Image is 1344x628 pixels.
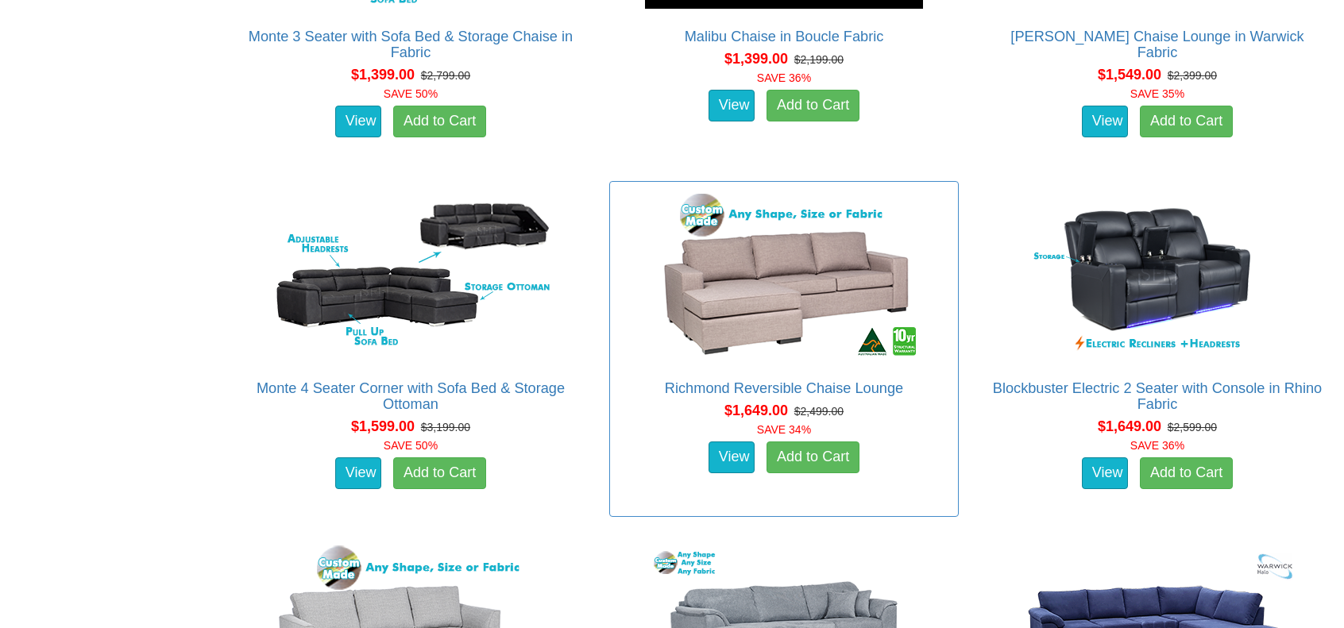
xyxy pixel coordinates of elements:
del: $2,399.00 [1168,69,1217,82]
del: $2,799.00 [421,69,470,82]
span: $1,599.00 [351,418,415,434]
a: Add to Cart [767,441,859,473]
font: SAVE 35% [1130,87,1184,100]
a: View [1082,457,1128,489]
font: SAVE 36% [1130,439,1184,452]
del: $2,199.00 [794,53,844,66]
font: SAVE 50% [384,87,438,100]
span: $1,399.00 [351,67,415,83]
img: Richmond Reversible Chaise Lounge [641,190,927,364]
a: Malibu Chaise in Boucle Fabric [685,29,884,44]
span: $1,649.00 [724,403,788,418]
a: [PERSON_NAME] Chaise Lounge in Warwick Fabric [1010,29,1303,60]
del: $3,199.00 [421,421,470,433]
span: $1,399.00 [724,51,788,67]
a: View [335,106,381,137]
a: Add to Cart [393,106,486,137]
a: Add to Cart [1140,106,1233,137]
a: Add to Cart [393,457,486,489]
a: Add to Cart [767,90,859,121]
a: Richmond Reversible Chaise Lounge [665,380,903,396]
span: $1,649.00 [1098,418,1161,434]
a: Blockbuster Electric 2 Seater with Console in Rhino Fabric [993,380,1322,412]
span: $1,549.00 [1098,67,1161,83]
font: SAVE 50% [384,439,438,452]
a: Monte 3 Seater with Sofa Bed & Storage Chaise in Fabric [249,29,573,60]
font: SAVE 34% [757,423,811,436]
del: $2,499.00 [794,405,844,418]
a: View [1082,106,1128,137]
a: View [709,90,755,121]
img: Blockbuster Electric 2 Seater with Console in Rhino Fabric [1014,190,1300,364]
del: $2,599.00 [1168,421,1217,433]
font: SAVE 36% [757,71,811,84]
a: View [709,441,755,473]
a: Monte 4 Seater Corner with Sofa Bed & Storage Ottoman [257,380,565,412]
a: View [335,457,381,489]
a: Add to Cart [1140,457,1233,489]
img: Monte 4 Seater Corner with Sofa Bed & Storage Ottoman [268,190,554,364]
